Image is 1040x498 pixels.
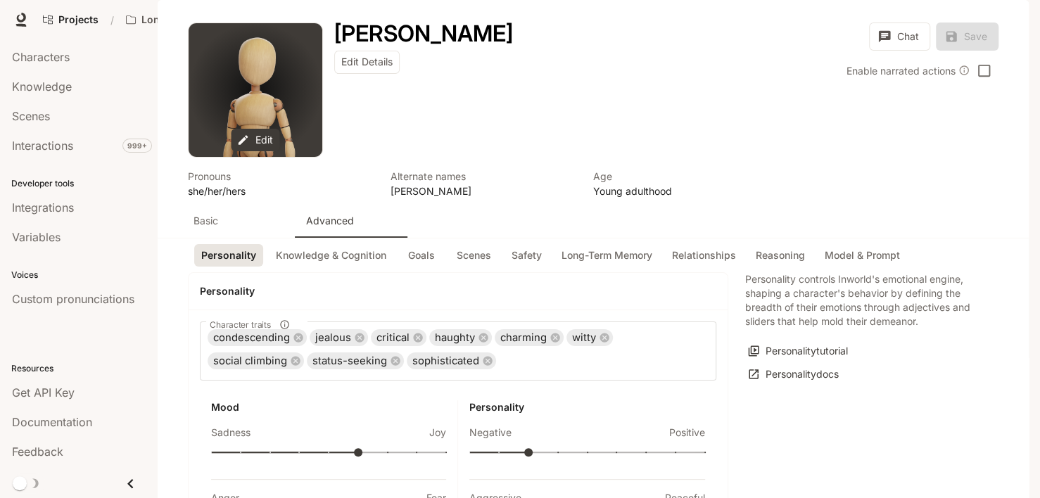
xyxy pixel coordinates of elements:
button: Long-Term Memory [554,244,659,267]
p: Pronouns [188,169,374,184]
p: Basic [194,214,218,228]
p: she/her/hers [188,184,374,198]
div: haughty [429,329,492,346]
div: social climbing [208,352,304,369]
button: Open character details dialog [334,23,513,45]
span: charming [495,330,552,346]
div: charming [495,329,564,346]
button: Scenes [450,244,498,267]
div: sophisticated [407,352,496,369]
button: Goals [399,244,444,267]
h6: Personality [469,400,705,414]
h4: Personality [200,284,716,298]
p: Alternate names [391,169,576,184]
span: jealous [310,330,357,346]
a: Personalitydocs [745,363,842,386]
h1: [PERSON_NAME] [334,20,513,47]
button: Model & Prompt [818,244,907,267]
div: / [105,13,120,27]
p: Longbourn [141,14,196,26]
button: Open character avatar dialog [189,23,322,157]
button: Open character details dialog [593,169,779,198]
p: Advanced [306,214,354,228]
button: Personalitytutorial [745,340,851,363]
h6: Mood [211,400,446,414]
button: Open character details dialog [188,169,374,198]
span: condescending [208,330,296,346]
button: Personality [194,244,263,267]
button: Knowledge & Cognition [269,244,393,267]
button: Open character details dialog [391,169,576,198]
p: [PERSON_NAME] [391,184,576,198]
div: Enable narrated actions [846,63,970,78]
div: witty [566,329,613,346]
a: Go to projects [37,6,105,34]
span: critical [371,330,415,346]
button: Reasoning [749,244,812,267]
span: witty [566,330,602,346]
div: status-seeking [307,352,404,369]
p: Age [593,169,779,184]
span: sophisticated [407,353,485,369]
div: jealous [310,329,368,346]
button: Chat [869,23,930,51]
button: Open workspace menu [120,6,217,34]
div: critical [371,329,426,346]
span: status-seeking [307,353,393,369]
span: Character traits [210,319,271,331]
p: Negative [469,426,512,440]
button: Edit [232,129,280,152]
button: Safety [504,244,549,267]
button: Character traits [275,315,294,334]
p: Personality controls Inworld's emotional engine, shaping a character's behavior by defining the b... [745,272,982,328]
button: Relationships [665,244,743,267]
div: Avatar image [189,23,322,157]
p: Sadness [211,426,251,440]
button: Edit Details [334,51,400,74]
p: Young adulthood [593,184,779,198]
span: Projects [58,14,99,26]
span: haughty [429,330,481,346]
span: social climbing [208,353,293,369]
div: condescending [208,329,307,346]
p: Joy [429,426,446,440]
p: Positive [669,426,705,440]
